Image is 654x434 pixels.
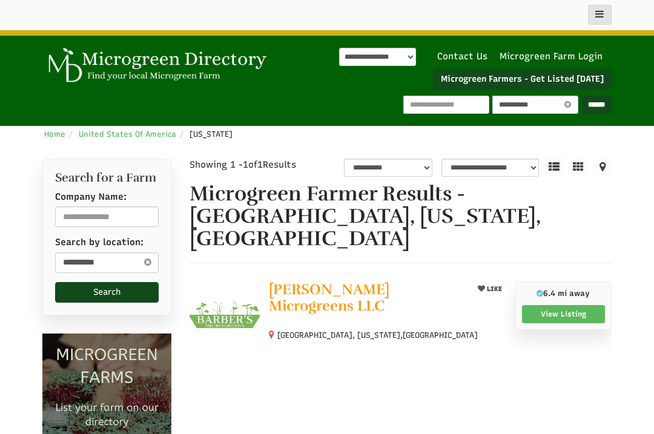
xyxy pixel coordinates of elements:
[522,305,605,323] a: View Listing
[44,130,65,139] a: Home
[474,281,506,297] button: LIKE
[344,159,432,177] select: overall_rating_filter-1
[55,282,159,303] button: Search
[403,330,478,341] span: [GEOGRAPHIC_DATA]
[55,191,127,203] label: Company Name:
[190,183,612,251] h1: Microgreen Farmer Results - [GEOGRAPHIC_DATA], [US_STATE], [GEOGRAPHIC_DATA]
[522,288,605,299] p: 6.4 mi away
[441,159,539,177] select: sortbox-1
[79,130,176,139] a: United States Of America
[500,51,609,62] a: Microgreen Farm Login
[42,48,269,83] img: Microgreen Directory
[55,171,159,185] h2: Search for a Farm
[243,159,248,170] span: 1
[339,48,416,71] div: Powered by
[269,280,389,315] span: [PERSON_NAME] Microgreens LLC
[257,159,263,170] span: 1
[190,130,233,139] span: [US_STATE]
[269,281,464,317] a: [PERSON_NAME] Microgreens LLC
[485,285,502,293] span: LIKE
[55,236,144,249] label: Search by location:
[190,281,260,352] img: Barber’s Microgreens LLC
[190,159,331,171] div: Showing 1 - of Results
[431,51,494,62] a: Contact Us
[433,69,612,90] a: Microgreen Farmers - Get Listed [DATE]
[277,330,478,340] small: [GEOGRAPHIC_DATA], [US_STATE],
[588,5,612,25] button: main_menu
[339,48,416,66] select: Language Translate Widget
